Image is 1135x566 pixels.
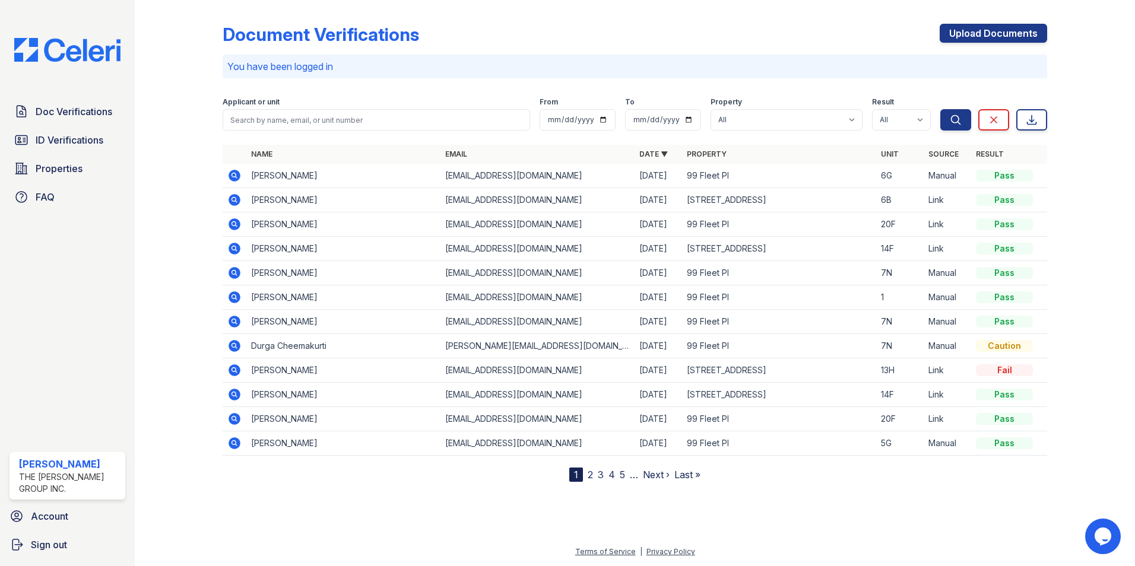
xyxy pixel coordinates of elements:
td: [EMAIL_ADDRESS][DOMAIN_NAME] [440,188,635,212]
a: 3 [598,469,604,481]
label: To [625,97,635,107]
a: Date ▼ [639,150,668,158]
td: [DATE] [635,310,682,334]
div: | [640,547,642,556]
span: Account [31,509,68,523]
td: Link [924,383,971,407]
td: Link [924,212,971,237]
td: 20F [876,407,924,431]
td: [EMAIL_ADDRESS][DOMAIN_NAME] [440,261,635,285]
td: [STREET_ADDRESS] [682,188,876,212]
a: Next › [643,469,670,481]
a: Property [687,150,727,158]
div: Pass [976,267,1033,279]
td: Link [924,358,971,383]
td: [STREET_ADDRESS] [682,358,876,383]
td: [STREET_ADDRESS] [682,237,876,261]
a: Result [976,150,1004,158]
td: 99 Fleet Pl [682,310,876,334]
a: Sign out [5,533,130,557]
a: ID Verifications [9,128,125,152]
td: 99 Fleet Pl [682,431,876,456]
div: Pass [976,194,1033,206]
td: [PERSON_NAME] [246,212,440,237]
div: 1 [569,468,583,482]
span: … [630,468,638,482]
td: [EMAIL_ADDRESS][DOMAIN_NAME] [440,358,635,383]
div: Pass [976,291,1033,303]
td: [EMAIL_ADDRESS][DOMAIN_NAME] [440,407,635,431]
td: 6B [876,188,924,212]
label: Property [711,97,742,107]
a: Terms of Service [575,547,636,556]
td: 14F [876,383,924,407]
td: [PERSON_NAME] [246,188,440,212]
a: Name [251,150,272,158]
td: [PERSON_NAME] [246,358,440,383]
div: The [PERSON_NAME] Group Inc. [19,471,121,495]
td: [PERSON_NAME] [246,285,440,310]
a: Privacy Policy [646,547,695,556]
td: [DATE] [635,334,682,358]
td: [EMAIL_ADDRESS][DOMAIN_NAME] [440,285,635,310]
a: Upload Documents [940,24,1047,43]
td: [DATE] [635,164,682,188]
img: CE_Logo_Blue-a8612792a0a2168367f1c8372b55b34899dd931a85d93a1a3d3e32e68fde9ad4.png [5,38,130,62]
label: Result [872,97,894,107]
div: [PERSON_NAME] [19,457,121,471]
td: [PERSON_NAME] [246,407,440,431]
a: Email [445,150,467,158]
a: 4 [608,469,615,481]
a: 5 [620,469,625,481]
div: Pass [976,413,1033,425]
td: [DATE] [635,285,682,310]
a: Last » [674,469,700,481]
td: [PERSON_NAME] [246,237,440,261]
div: Pass [976,437,1033,449]
td: 13H [876,358,924,383]
td: 7N [876,261,924,285]
a: Source [928,150,959,158]
td: [DATE] [635,358,682,383]
td: [EMAIL_ADDRESS][DOMAIN_NAME] [440,164,635,188]
td: [EMAIL_ADDRESS][DOMAIN_NAME] [440,310,635,334]
a: Unit [881,150,899,158]
td: 6G [876,164,924,188]
td: [DATE] [635,212,682,237]
td: Manual [924,431,971,456]
td: [PERSON_NAME] [246,164,440,188]
td: 99 Fleet Pl [682,212,876,237]
a: Account [5,504,130,528]
td: [DATE] [635,188,682,212]
label: From [540,97,558,107]
td: [PERSON_NAME] [246,310,440,334]
div: Pass [976,218,1033,230]
td: 99 Fleet Pl [682,285,876,310]
td: [EMAIL_ADDRESS][DOMAIN_NAME] [440,383,635,407]
td: [DATE] [635,407,682,431]
span: FAQ [36,190,55,204]
iframe: chat widget [1085,519,1123,554]
td: [EMAIL_ADDRESS][DOMAIN_NAME] [440,237,635,261]
p: You have been logged in [227,59,1042,74]
a: Properties [9,157,125,180]
td: Manual [924,164,971,188]
td: 14F [876,237,924,261]
div: Pass [976,316,1033,327]
td: [DATE] [635,383,682,407]
input: Search by name, email, or unit number [223,109,530,131]
a: Doc Verifications [9,100,125,123]
td: [DATE] [635,431,682,456]
span: Properties [36,161,83,176]
td: [PERSON_NAME] [246,431,440,456]
div: Document Verifications [223,24,419,45]
td: 1 [876,285,924,310]
td: Link [924,237,971,261]
td: Link [924,188,971,212]
span: Sign out [31,538,67,552]
td: [EMAIL_ADDRESS][DOMAIN_NAME] [440,212,635,237]
td: Manual [924,310,971,334]
td: 7N [876,334,924,358]
td: [PERSON_NAME][EMAIL_ADDRESS][DOMAIN_NAME] [440,334,635,358]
